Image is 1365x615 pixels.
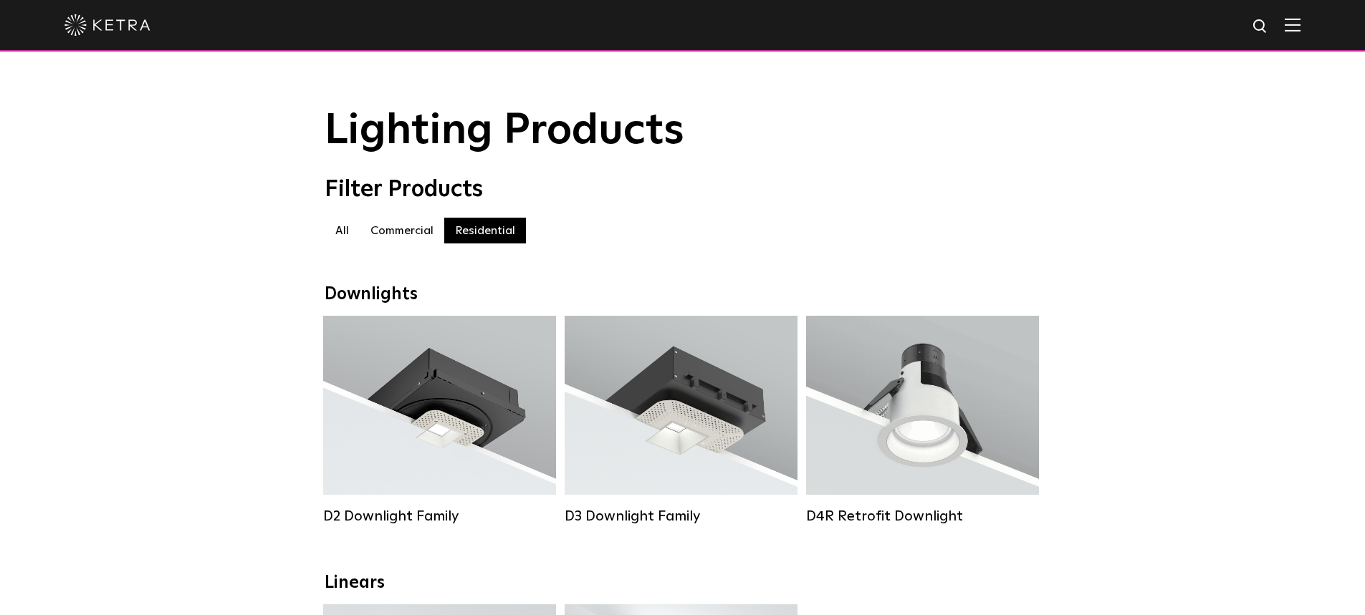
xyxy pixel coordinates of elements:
label: Residential [444,218,526,243]
div: D3 Downlight Family [565,508,798,525]
span: Lighting Products [325,110,684,152]
img: search icon [1252,18,1270,36]
div: Filter Products [325,176,1041,203]
a: D3 Downlight Family Lumen Output:700 / 900 / 1100Colors:White / Black / Silver / Bronze / Paintab... [565,316,798,525]
label: Commercial [360,218,444,243]
a: D2 Downlight Family Lumen Output:1200Colors:White / Black / Gloss Black / Silver / Bronze / Silve... [323,316,556,525]
img: ketra-logo-2019-white [64,14,150,36]
div: D2 Downlight Family [323,508,556,525]
label: All [325,218,360,243]
img: Hamburger%20Nav.svg [1285,18,1301,32]
div: Downlights [325,284,1041,305]
div: D4R Retrofit Downlight [806,508,1039,525]
div: Linears [325,573,1041,594]
a: D4R Retrofit Downlight Lumen Output:800Colors:White / BlackBeam Angles:15° / 25° / 40° / 60°Watta... [806,316,1039,525]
